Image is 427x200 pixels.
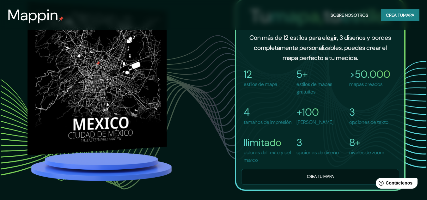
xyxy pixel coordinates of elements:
font: [PERSON_NAME] [296,119,333,125]
button: Sobre nosotros [328,9,371,21]
font: colores del texto y del marco [244,149,291,163]
font: Mappin [8,5,58,25]
img: mexico-city.png [27,2,167,155]
font: mapa [403,12,414,18]
font: Con más de 12 estilos para elegir, 3 diseños y bordes completamente personalizables, puedes crear... [249,33,391,62]
font: Sobre nosotros [331,12,368,18]
img: platform.png [29,151,174,183]
font: 12 [244,68,252,81]
font: niveles de zoom [349,149,384,156]
font: opciones de texto [349,119,388,125]
font: 3 [296,136,302,149]
font: 8+ [349,136,361,149]
font: Crea tu [386,12,403,18]
button: Próximo [153,73,164,85]
font: Ilimitado [244,136,281,149]
font: 4 [244,106,250,119]
font: estilos de mapa [244,81,277,88]
img: pin de mapeo [58,16,64,21]
font: >50.000 [349,68,390,81]
font: +100 [296,106,319,119]
font: opciones de diseño [296,149,339,156]
font: estilos de mapas gratuitos [296,81,332,95]
font: Crea tu mapa [307,174,334,179]
font: 3 [349,106,355,119]
font: mapas creados [349,81,382,88]
button: Crea tumapa [381,9,419,21]
font: tamaños de impresión [244,119,292,125]
font: 5+ [296,68,308,81]
button: Crea tu mapa [241,169,399,185]
iframe: Lanzador de widgets de ayuda [371,175,420,193]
